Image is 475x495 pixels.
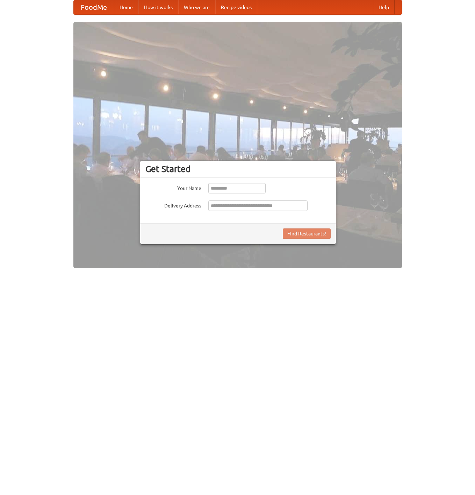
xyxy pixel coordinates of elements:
[373,0,395,14] a: Help
[74,0,114,14] a: FoodMe
[145,164,331,174] h3: Get Started
[215,0,257,14] a: Recipe videos
[178,0,215,14] a: Who we are
[114,0,138,14] a: Home
[145,200,201,209] label: Delivery Address
[283,228,331,239] button: Find Restaurants!
[138,0,178,14] a: How it works
[145,183,201,192] label: Your Name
